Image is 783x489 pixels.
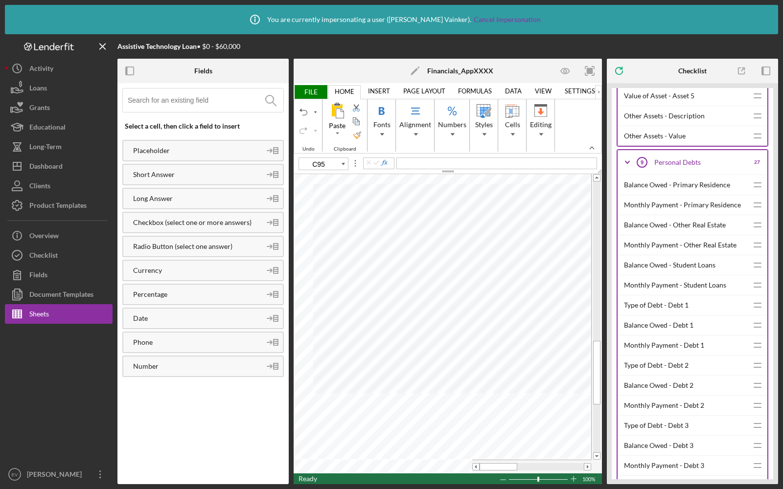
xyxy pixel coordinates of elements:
[582,474,597,485] span: 100%
[5,245,113,265] button: Checklist
[5,265,113,285] button: Fields
[582,473,597,484] div: Zoom level. Click to open the Zoom dialog box.
[624,215,748,235] div: Balance Owed - Other Real Estate
[397,84,451,98] a: PAGE LAYOUT
[29,285,93,307] div: Document Templates
[452,84,498,98] a: FORMULAS
[29,156,63,178] div: Dashboard
[123,147,261,155] div: Placeholder
[123,243,261,250] div: Radio Button (select one answer)
[369,99,394,152] div: Fonts
[373,121,391,129] span: Fonts
[326,121,348,140] div: All
[396,157,597,169] div: Formula Bar
[499,474,507,485] div: Zoom Out
[624,195,748,215] div: Monthly Payment - Primary Residence
[380,159,388,167] button: Insert Function
[5,285,113,304] button: Document Templates
[327,121,347,131] div: Paste
[397,99,433,152] div: Alignment
[29,245,58,267] div: Checklist
[624,255,748,275] div: Balance Owed - Student Loans
[29,265,47,287] div: Fields
[399,121,431,129] span: Alignment
[5,117,113,137] a: Educational
[298,106,309,118] button: Undo
[347,157,363,169] span: Splitter
[326,101,348,121] div: All
[299,146,319,152] div: Undo
[299,474,317,483] span: Ready
[311,105,319,119] button: undoList
[350,115,364,127] button: Copy
[427,67,493,75] b: Financials_AppXXXX
[350,102,364,113] button: Cut
[505,121,520,129] span: Cells
[624,335,748,355] div: Monthly Payment - Debt 1
[624,235,748,255] div: Monthly Payment - Other Real Estate
[12,472,18,477] text: EV
[351,129,363,141] label: Format Painter
[5,176,113,196] button: Clients
[537,477,539,482] div: Zoom
[117,42,197,50] b: Assistive Technology Loan
[5,98,113,117] button: Grants
[123,314,261,322] div: Date
[436,99,468,152] div: Numbers
[29,98,50,120] div: Grants
[438,121,466,129] span: Numbers
[24,465,88,487] div: [PERSON_NAME]
[128,89,283,112] input: Search for an existing field
[362,84,396,98] a: INSERT
[243,7,541,32] div: You are currently impersonating a user ( [PERSON_NAME] Vainker ).
[5,137,113,156] button: Long-Term
[29,59,53,81] div: Activity
[29,226,59,248] div: Overview
[530,121,552,129] span: Editing
[508,473,570,484] div: Zoom
[5,78,113,98] button: Loans
[5,304,113,324] button: Sheets
[299,473,317,484] div: In Ready mode
[624,295,748,315] div: Type of Debt - Debt 1
[570,473,577,484] div: Zoom In
[123,267,261,274] div: Currency
[595,85,602,99] input: Next
[5,226,113,245] button: Overview
[125,122,284,130] div: Select a cell, then click a field to insert
[123,290,261,298] div: Percentage
[5,156,113,176] button: Dashboard
[624,456,748,475] div: Monthly Payment - Debt 3
[624,315,748,335] div: Balance Owed - Debt 1
[624,106,748,126] div: Other Assets - Description
[624,86,748,106] div: Value of Asset - Asset 5
[474,16,541,23] a: Cancel Impersonation
[529,84,557,98] a: VIEW
[624,275,748,295] div: Monthly Payment - Student Loans
[624,436,748,455] div: Balance Owed - Debt 3
[5,196,113,215] button: Product Templates
[29,137,62,159] div: Long-Term
[624,416,748,435] div: Type of Debt - Debt 3
[624,356,748,375] div: Type of Debt - Debt 2
[624,126,748,146] div: Other Assets - Value
[5,59,113,78] button: Activity
[123,338,261,346] div: Phone
[372,159,380,167] button: Commit Edit
[475,121,493,129] span: Styles
[624,376,748,395] div: Balance Owed - Debt 2
[294,85,327,99] span: FILE
[588,144,596,152] button: collapsedRibbon
[117,43,240,50] div: • $0 - $60,000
